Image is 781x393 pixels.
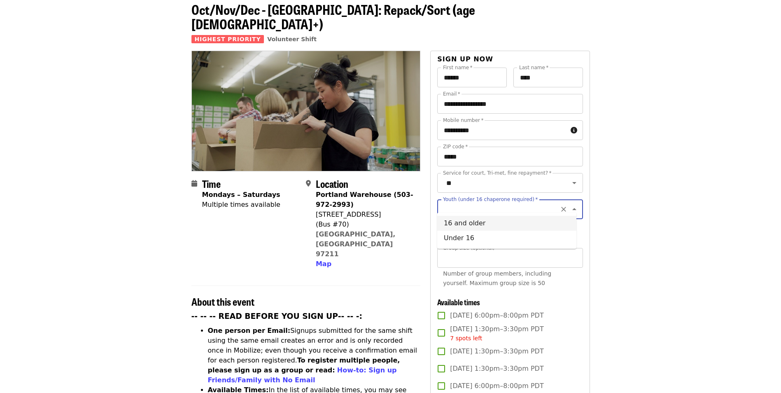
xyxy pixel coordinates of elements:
[208,356,400,374] strong: To register multiple people, please sign up as a group or read:
[316,210,414,220] div: [STREET_ADDRESS]
[450,311,543,320] span: [DATE] 6:00pm–8:00pm PDT
[437,94,583,114] input: Email
[202,191,280,199] strong: Mondays – Saturdays
[316,191,413,208] strong: Portland Warehouse (503-972-2993)
[316,260,331,268] span: Map
[202,200,280,210] div: Multiple times available
[191,312,363,320] strong: -- -- -- READ BEFORE YOU SIGN UP-- -- -:
[437,248,583,268] input: [object Object]
[450,335,482,342] span: 7 spots left
[437,216,576,231] li: 16 and older
[437,68,507,87] input: First name
[316,230,396,258] a: [GEOGRAPHIC_DATA], [GEOGRAPHIC_DATA] 97211
[569,204,580,215] button: Close
[208,366,397,384] a: How-to: Sign up Friends/Family with No Email
[437,55,493,63] span: Sign up now
[443,91,460,96] label: Email
[192,51,420,171] img: Oct/Nov/Dec - Portland: Repack/Sort (age 8+) organized by Oregon Food Bank
[450,324,543,343] span: [DATE] 1:30pm–3:30pm PDT
[437,297,480,307] span: Available times
[191,180,197,187] i: calendar icon
[443,270,551,286] span: Number of group members, including yourself. Maximum group size is 50
[443,144,468,149] label: ZIP code
[443,245,494,250] span: Group size (optional)
[443,197,538,202] label: Youth (under 16 chaperone required)
[202,176,221,191] span: Time
[450,364,543,374] span: [DATE] 1:30pm–3:30pm PDT
[316,259,331,269] button: Map
[316,176,348,191] span: Location
[208,327,291,335] strong: One person per Email:
[450,381,543,391] span: [DATE] 6:00pm–8:00pm PDT
[443,171,552,175] label: Service for court, Tri-met, fine repayment?
[519,65,548,70] label: Last name
[571,126,577,134] i: circle-info icon
[437,120,567,140] input: Mobile number
[450,346,543,356] span: [DATE] 1:30pm–3:30pm PDT
[267,36,317,42] a: Volunteer Shift
[316,220,414,229] div: (Bus #70)
[569,177,580,189] button: Open
[191,294,254,309] span: About this event
[437,231,576,246] li: Under 16
[208,326,421,385] li: Signups submitted for the same shift using the same email creates an error and is only recorded o...
[306,180,311,187] i: map-marker-alt icon
[513,68,583,87] input: Last name
[191,35,264,43] span: Highest Priority
[558,204,569,215] button: Clear
[443,65,473,70] label: First name
[437,147,583,166] input: ZIP code
[443,118,483,123] label: Mobile number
